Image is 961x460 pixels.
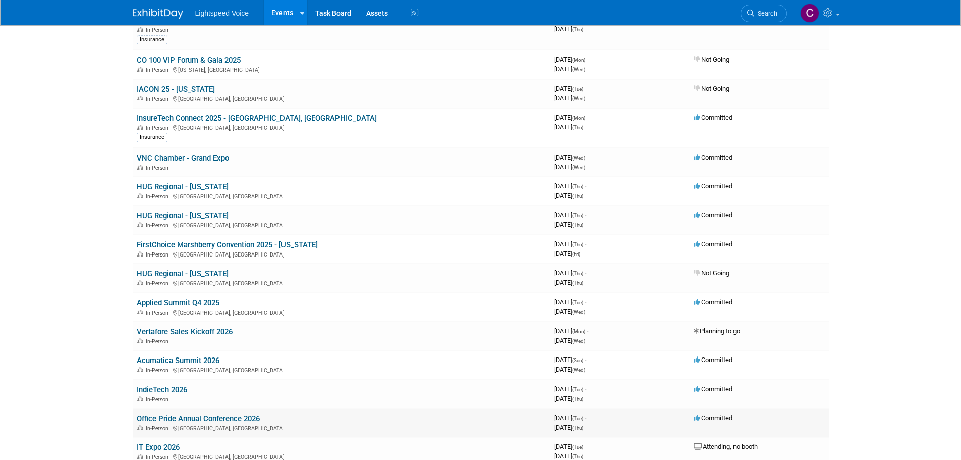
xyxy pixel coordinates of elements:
[554,414,586,422] span: [DATE]
[587,56,588,63] span: -
[572,329,585,334] span: (Mon)
[137,193,143,198] img: In-Person Event
[137,298,219,308] a: Applied Summit Q4 2025
[572,280,583,286] span: (Thu)
[137,279,546,287] div: [GEOGRAPHIC_DATA], [GEOGRAPHIC_DATA]
[694,414,732,422] span: Committed
[694,327,740,335] span: Planning to go
[554,298,586,306] span: [DATE]
[137,454,143,459] img: In-Person Event
[572,222,583,228] span: (Thu)
[137,338,143,343] img: In-Person Event
[137,114,377,123] a: InsureTech Connect 2025 - [GEOGRAPHIC_DATA], [GEOGRAPHIC_DATA]
[554,366,585,373] span: [DATE]
[587,114,588,121] span: -
[694,240,732,248] span: Committed
[146,310,172,316] span: In-Person
[137,211,229,220] a: HUG Regional - [US_STATE]
[146,125,172,131] span: In-Person
[137,367,143,372] img: In-Person Event
[554,279,583,286] span: [DATE]
[572,242,583,247] span: (Thu)
[585,298,586,306] span: -
[572,184,583,189] span: (Thu)
[137,425,143,430] img: In-Person Event
[137,85,215,94] a: IACON 25 - [US_STATE]
[554,269,586,277] span: [DATE]
[554,221,583,228] span: [DATE]
[587,154,588,161] span: -
[572,213,583,218] span: (Thu)
[572,96,585,101] span: (Wed)
[694,356,732,364] span: Committed
[572,309,585,315] span: (Wed)
[137,443,180,452] a: IT Expo 2026
[137,366,546,374] div: [GEOGRAPHIC_DATA], [GEOGRAPHIC_DATA]
[572,67,585,72] span: (Wed)
[137,222,143,227] img: In-Person Event
[137,414,260,423] a: Office Pride Annual Conference 2026
[572,454,583,459] span: (Thu)
[694,385,732,393] span: Committed
[554,327,588,335] span: [DATE]
[137,308,546,316] div: [GEOGRAPHIC_DATA], [GEOGRAPHIC_DATA]
[554,211,586,219] span: [DATE]
[572,251,580,257] span: (Fri)
[585,443,586,450] span: -
[554,123,583,131] span: [DATE]
[137,165,143,170] img: In-Person Event
[146,367,172,374] span: In-Person
[585,211,586,219] span: -
[137,35,167,44] div: Insurance
[694,298,732,306] span: Committed
[146,193,172,200] span: In-Person
[572,165,585,170] span: (Wed)
[554,308,585,315] span: [DATE]
[137,356,219,365] a: Acumatica Summit 2026
[694,114,732,121] span: Committed
[195,9,249,17] span: Lightspeed Voice
[137,385,187,394] a: IndieTech 2026
[137,182,229,191] a: HUG Regional - [US_STATE]
[554,443,586,450] span: [DATE]
[554,337,585,344] span: [DATE]
[137,280,143,285] img: In-Person Event
[554,25,583,33] span: [DATE]
[137,133,167,142] div: Insurance
[137,96,143,101] img: In-Person Event
[585,385,586,393] span: -
[137,56,241,65] a: CO 100 VIP Forum & Gala 2025
[572,367,585,373] span: (Wed)
[554,240,586,248] span: [DATE]
[572,396,583,402] span: (Thu)
[146,251,172,258] span: In-Person
[554,452,583,460] span: [DATE]
[694,182,732,190] span: Committed
[572,27,583,32] span: (Thu)
[554,154,588,161] span: [DATE]
[146,67,172,73] span: In-Person
[585,182,586,190] span: -
[694,154,732,161] span: Committed
[587,327,588,335] span: -
[146,27,172,33] span: In-Person
[572,193,583,199] span: (Thu)
[146,165,172,171] span: In-Person
[146,222,172,229] span: In-Person
[137,125,143,130] img: In-Person Event
[572,125,583,130] span: (Thu)
[137,396,143,401] img: In-Person Event
[585,414,586,422] span: -
[133,9,183,19] img: ExhibitDay
[572,416,583,421] span: (Tue)
[694,269,729,277] span: Not Going
[137,67,143,72] img: In-Person Event
[572,57,585,63] span: (Mon)
[146,425,172,432] span: In-Person
[146,338,172,345] span: In-Person
[137,240,318,249] a: FirstChoice Marshberry Convention 2025 - [US_STATE]
[137,65,546,73] div: [US_STATE], [GEOGRAPHIC_DATA]
[554,192,583,199] span: [DATE]
[585,85,586,92] span: -
[585,356,586,364] span: -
